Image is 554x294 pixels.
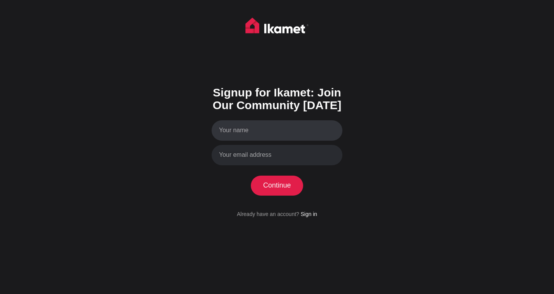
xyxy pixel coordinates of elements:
[212,120,342,141] input: Your name
[245,18,309,37] img: Ikamet home
[300,211,317,217] a: Sign in
[212,86,342,111] h1: Signup for Ikamet: Join Our Community [DATE]
[251,176,304,196] button: Continue
[212,145,342,165] input: Your email address
[237,211,299,217] span: Already have an account?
